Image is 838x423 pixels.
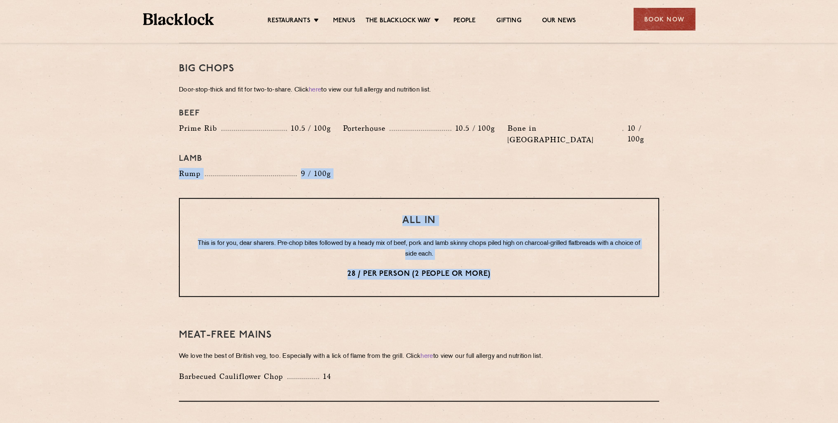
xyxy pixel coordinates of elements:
[453,17,476,26] a: People
[366,17,431,26] a: The Blacklock Way
[143,13,214,25] img: BL_Textured_Logo-footer-cropped.svg
[623,123,659,144] p: 10 / 100g
[179,351,659,362] p: We love the best of British veg, too. Especially with a lick of flame from the grill. Click to vi...
[297,168,331,179] p: 9 / 100g
[319,371,331,382] p: 14
[507,122,623,146] p: Bone in [GEOGRAPHIC_DATA]
[179,371,287,382] p: Barbecued Cauliflower Chop
[179,108,659,118] h4: Beef
[179,122,221,134] p: Prime Rib
[496,17,521,26] a: Gifting
[196,215,642,226] h3: All In
[179,154,659,164] h4: Lamb
[420,353,433,360] a: here
[287,123,331,134] p: 10.5 / 100g
[634,8,695,31] div: Book Now
[451,123,495,134] p: 10.5 / 100g
[268,17,310,26] a: Restaurants
[196,238,642,260] p: This is for you, dear sharers. Pre-chop bites followed by a heady mix of beef, pork and lamb skin...
[179,330,659,341] h3: Meat-Free mains
[542,17,576,26] a: Our News
[179,85,659,96] p: Door-stop-thick and fit for two-to-share. Click to view our full allergy and nutrition list.
[196,269,642,280] p: 28 / per person (2 people or more)
[309,87,321,93] a: here
[179,168,205,179] p: Rump
[179,63,659,74] h3: Big Chops
[343,122,390,134] p: Porterhouse
[333,17,355,26] a: Menus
